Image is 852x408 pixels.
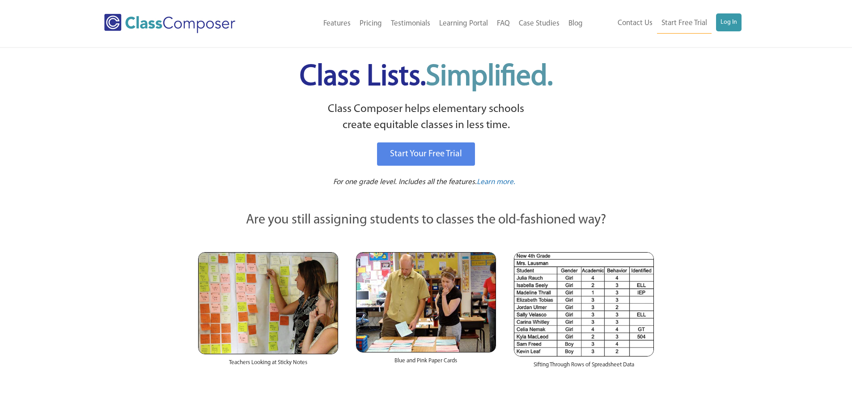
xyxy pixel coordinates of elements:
a: FAQ [492,14,514,34]
span: Start Your Free Trial [390,150,462,159]
nav: Header Menu [272,14,587,34]
p: Are you still assigning students to classes the old-fashioned way? [198,210,654,230]
span: Learn more. [477,178,515,186]
img: Teachers Looking at Sticky Notes [198,252,338,354]
a: Learn more. [477,177,515,188]
nav: Header Menu [587,13,742,34]
a: Learning Portal [435,14,492,34]
a: Start Your Free Trial [377,142,475,166]
a: Start Free Trial [657,13,712,34]
span: Simplified. [426,63,553,92]
a: Log In [716,13,742,31]
p: Class Composer helps elementary schools create equitable classes in less time. [197,101,656,134]
a: Contact Us [613,13,657,33]
div: Sifting Through Rows of Spreadsheet Data [514,356,654,378]
a: Blog [564,14,587,34]
a: Features [319,14,355,34]
img: Class Composer [104,14,235,33]
a: Pricing [355,14,386,34]
a: Testimonials [386,14,435,34]
span: For one grade level. Includes all the features. [333,178,477,186]
img: Spreadsheets [514,252,654,356]
img: Blue and Pink Paper Cards [356,252,496,352]
span: Class Lists. [300,63,553,92]
div: Teachers Looking at Sticky Notes [198,354,338,376]
a: Case Studies [514,14,564,34]
div: Blue and Pink Paper Cards [356,352,496,374]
